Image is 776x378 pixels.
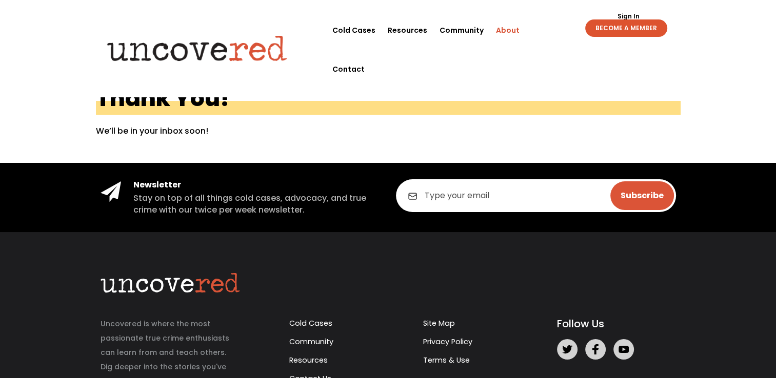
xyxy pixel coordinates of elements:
a: Community [289,337,333,347]
a: Privacy Policy [423,337,472,347]
h1: Thank You! [96,87,681,115]
a: Cold Cases [289,318,332,328]
a: Resources [388,11,427,50]
a: Contact [332,50,365,89]
h4: Newsletter [133,179,381,191]
a: Resources [289,355,328,365]
a: Community [440,11,484,50]
h5: Follow Us [557,317,675,331]
img: Uncovered logo [98,28,296,68]
a: Cold Cases [332,11,375,50]
input: Type your email [396,179,676,212]
h5: Stay on top of all things cold cases, advocacy, and true crime with our twice per week newsletter. [133,193,381,216]
p: We’ll be in your inbox soon! [96,125,681,137]
a: BECOME A MEMBER [585,19,667,37]
a: Site Map [423,318,455,328]
a: About [496,11,520,50]
a: Terms & Use [423,355,470,365]
input: Subscribe [610,181,674,210]
a: Sign In [612,13,645,19]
